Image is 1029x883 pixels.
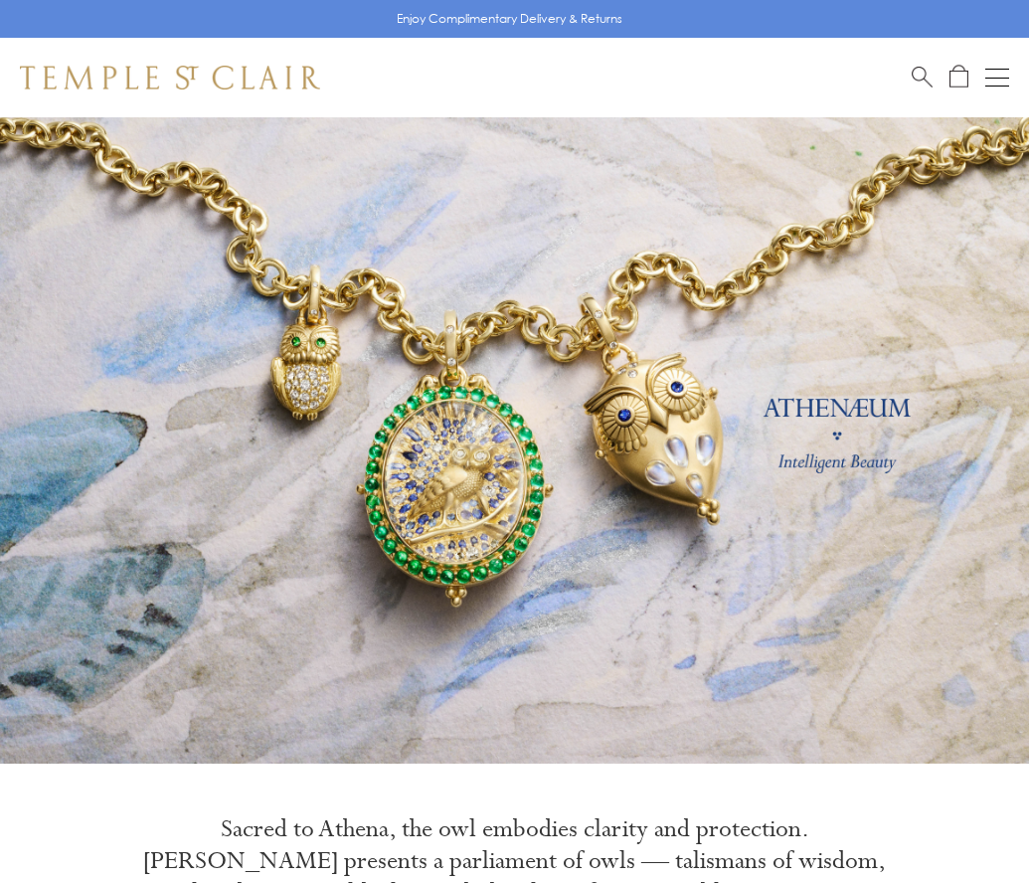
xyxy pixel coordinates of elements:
button: Open navigation [985,66,1009,89]
a: Search [912,65,933,89]
p: Enjoy Complimentary Delivery & Returns [397,9,622,29]
a: Open Shopping Bag [949,65,968,89]
img: Temple St. Clair [20,66,320,89]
